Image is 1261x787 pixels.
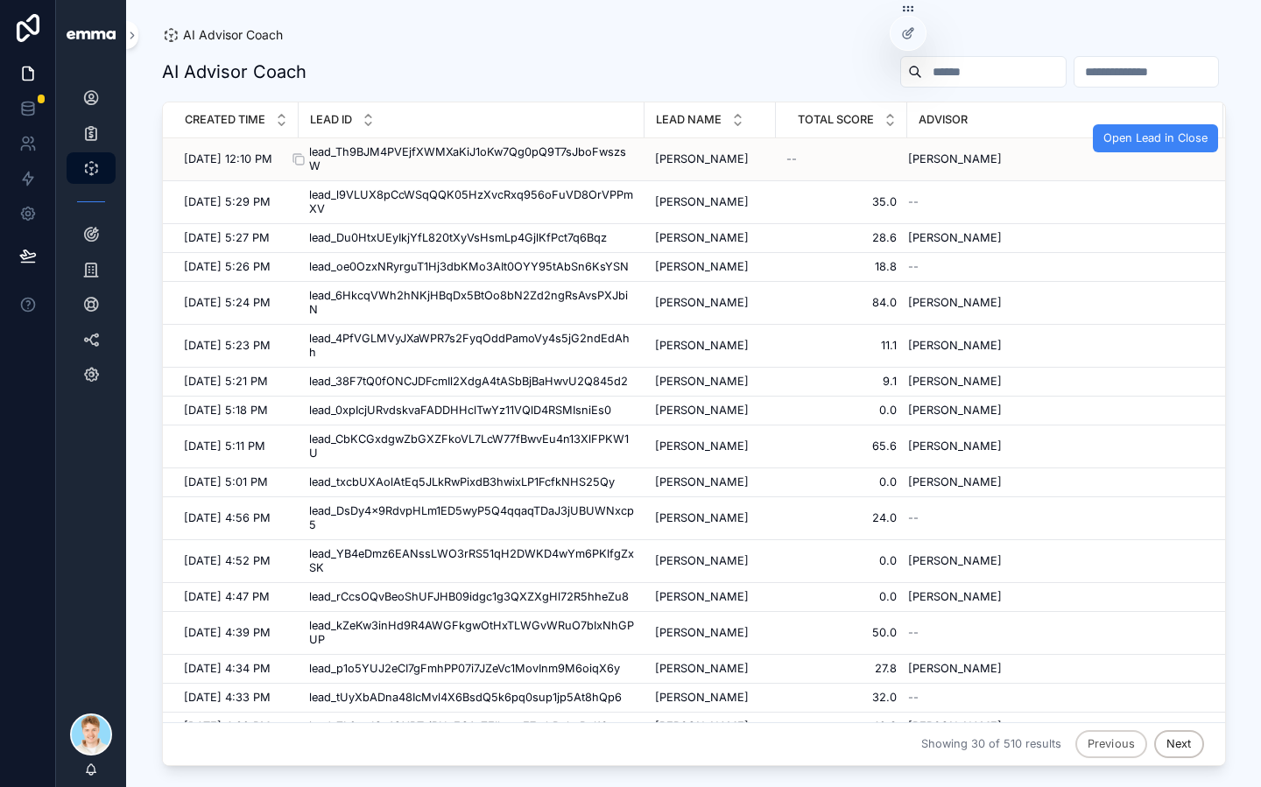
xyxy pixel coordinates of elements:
[786,691,897,705] span: 32.0
[309,231,607,245] span: lead_Du0HtxUEyIkjYfL820tXyVsHsmLp4GjlKfPct7q6Bqz
[786,195,897,209] a: 35.0
[309,720,634,734] a: lead_ZL2cwIOy1OXPTviBUyEO1oZEIkqaxE7vtbRohsRrJ1S
[309,404,634,418] a: lead_0xpIcjURvdskvaFADDHHclTwYz11VQlD4RSMIsniEs0
[786,720,897,734] span: 42.9
[184,720,288,734] a: [DATE] 4:32 PM
[184,662,288,676] a: [DATE] 4:34 PM
[786,554,897,568] span: 0.0
[908,195,919,209] span: --
[908,511,919,525] span: --
[1103,131,1208,145] span: Open Lead in Close
[309,332,634,360] span: lead_4PfVGLMVyJXaWPR7s2FyqOddPamoVy4s5jG2ndEdAhh
[908,296,1202,310] a: [PERSON_NAME]
[184,260,271,274] span: [DATE] 5:26 PM
[1154,730,1204,758] button: Next
[185,113,265,127] span: Created time
[908,439,1202,453] a: [PERSON_NAME]
[184,511,271,525] span: [DATE] 4:56 PM
[655,296,749,310] span: [PERSON_NAME]
[798,113,874,127] span: Total score
[184,662,271,676] span: [DATE] 4:34 PM
[655,720,749,734] span: [PERSON_NAME]
[184,375,268,389] span: [DATE] 5:21 PM
[908,260,1202,274] a: --
[183,26,283,44] span: AI Advisor Coach
[184,296,271,310] span: [DATE] 5:24 PM
[655,152,765,166] a: [PERSON_NAME]
[184,590,288,604] a: [DATE] 4:47 PM
[786,375,897,389] a: 9.1
[184,296,288,310] a: [DATE] 5:24 PM
[309,260,634,274] a: lead_oe0OzxNRyrguT1Hj3dbKMo3AIt0OYY95tAbSn6KsYSN
[786,231,897,245] span: 28.6
[309,375,634,389] a: lead_38F7tQ0fONCJDFcmIl2XdgA4tASbBjBaHwvU2Q845d2
[56,70,126,703] div: scrollable content
[908,626,919,640] span: --
[908,195,1202,209] a: --
[655,590,765,604] a: [PERSON_NAME]
[908,375,1202,389] a: [PERSON_NAME]
[184,375,288,389] a: [DATE] 5:21 PM
[908,662,1202,676] a: [PERSON_NAME]
[908,691,1202,705] a: --
[184,339,288,353] a: [DATE] 5:23 PM
[655,375,765,389] a: [PERSON_NAME]
[908,231,1202,245] a: [PERSON_NAME]
[184,554,271,568] span: [DATE] 4:52 PM
[908,590,1202,604] a: [PERSON_NAME]
[655,554,765,568] a: [PERSON_NAME]
[309,590,634,604] a: lead_rCcsOQvBeoShUFJHB09idgc1g3QXZXgHl72R5hheZu8
[786,626,897,640] span: 50.0
[655,339,749,353] span: [PERSON_NAME]
[655,511,765,525] a: [PERSON_NAME]
[908,152,1002,166] span: [PERSON_NAME]
[655,296,765,310] a: [PERSON_NAME]
[309,691,622,705] span: lead_tUyXbADna48IcMvl4X6BsdQ5k6pq0sup1jp5At8hQp6
[656,113,722,127] span: Lead Name
[309,720,608,734] span: lead_ZL2cwIOy1OXPTviBUyEO1oZEIkqaxE7vtbRohsRrJ1S
[908,152,1202,166] a: [PERSON_NAME]
[786,152,797,166] span: --
[184,691,271,705] span: [DATE] 4:33 PM
[309,619,634,647] a: lead_kZeKw3inHd9R4AWGFkgwOtHxTLWGvWRuO7bIxNhGPUP
[908,511,1202,525] a: --
[184,626,271,640] span: [DATE] 4:39 PM
[786,662,897,676] a: 27.8
[184,195,271,209] span: [DATE] 5:29 PM
[655,475,749,489] span: [PERSON_NAME]
[908,475,1002,489] span: [PERSON_NAME]
[184,691,288,705] a: [DATE] 4:33 PM
[184,152,272,166] span: [DATE] 12:10 PM
[786,590,897,604] span: 0.0
[655,195,765,209] a: [PERSON_NAME]
[786,439,897,453] span: 65.6
[184,626,288,640] a: [DATE] 4:39 PM
[908,439,1002,453] span: [PERSON_NAME]
[655,152,749,166] span: [PERSON_NAME]
[908,662,1002,676] span: [PERSON_NAME]
[919,113,968,127] span: Advisor
[786,475,897,489] span: 0.0
[655,404,765,418] a: [PERSON_NAME]
[67,31,116,40] img: App logo
[786,404,897,418] a: 0.0
[908,231,1002,245] span: [PERSON_NAME]
[309,231,634,245] a: lead_Du0HtxUEyIkjYfL820tXyVsHsmLp4GjlKfPct7q6Bqz
[655,554,749,568] span: [PERSON_NAME]
[309,145,634,173] span: lead_Th9BJM4PVEjfXWMXaKiJ1oKw7Qg0pQ9T7sJboFwszsW
[786,296,897,310] a: 84.0
[655,231,749,245] span: [PERSON_NAME]
[184,720,271,734] span: [DATE] 4:32 PM
[162,26,283,44] a: AI Advisor Coach
[655,590,749,604] span: [PERSON_NAME]
[908,404,1202,418] a: [PERSON_NAME]
[655,404,749,418] span: [PERSON_NAME]
[908,260,919,274] span: --
[184,439,288,453] a: [DATE] 5:11 PM
[184,439,265,453] span: [DATE] 5:11 PM
[921,737,1061,751] span: Showing 30 of 510 results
